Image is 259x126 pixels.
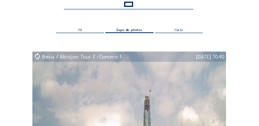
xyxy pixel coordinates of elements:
[79,28,82,32] span: Fil
[42,54,99,59] div: Besix / Abidjan Tour F
[196,54,225,59] div: [DATE] 10:40
[99,54,122,59] div: Camera 1
[175,28,183,32] span: Carte
[116,28,142,32] span: Expo de photos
